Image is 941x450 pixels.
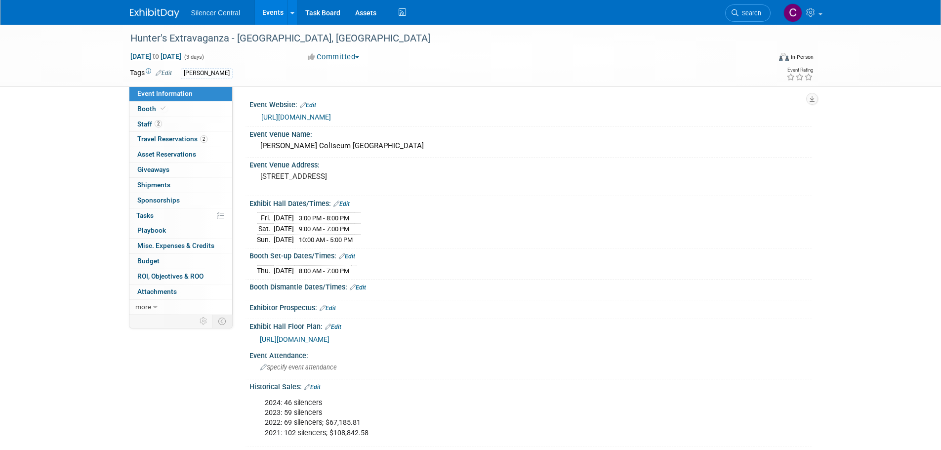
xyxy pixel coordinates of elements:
[249,127,812,139] div: Event Venue Name:
[339,253,355,260] a: Edit
[129,147,232,162] a: Asset Reservations
[137,165,169,173] span: Giveaways
[249,97,812,110] div: Event Website:
[257,265,274,276] td: Thu.
[137,287,177,295] span: Attachments
[129,208,232,223] a: Tasks
[779,53,789,61] img: Format-Inperson.png
[137,257,160,265] span: Budget
[304,52,363,62] button: Committed
[249,300,812,313] div: Exhibitor Prospectus:
[212,315,232,327] td: Toggle Event Tabs
[249,348,812,361] div: Event Attendance:
[130,52,182,61] span: [DATE] [DATE]
[137,89,193,97] span: Event Information
[200,135,207,143] span: 2
[195,315,212,327] td: Personalize Event Tab Strip
[181,68,233,79] div: [PERSON_NAME]
[260,335,329,343] a: [URL][DOMAIN_NAME]
[274,234,294,245] td: [DATE]
[257,138,804,154] div: [PERSON_NAME] Coliseum [GEOGRAPHIC_DATA]
[257,234,274,245] td: Sun.
[191,9,241,17] span: Silencer Central
[260,364,337,371] span: Specify event attendance
[249,319,812,332] div: Exhibit Hall Floor Plan:
[135,303,151,311] span: more
[130,68,172,79] td: Tags
[129,239,232,253] a: Misc. Expenses & Credits
[129,132,232,147] a: Travel Reservations2
[129,86,232,101] a: Event Information
[249,280,812,292] div: Booth Dismantle Dates/Times:
[137,272,204,280] span: ROI, Objectives & ROO
[129,285,232,299] a: Attachments
[130,8,179,18] img: ExhibitDay
[786,68,813,73] div: Event Rating
[257,213,274,224] td: Fri.
[137,226,166,234] span: Playbook
[249,196,812,209] div: Exhibit Hall Dates/Times:
[261,113,331,121] a: [URL][DOMAIN_NAME]
[137,135,207,143] span: Travel Reservations
[274,224,294,235] td: [DATE]
[129,193,232,208] a: Sponsorships
[320,305,336,312] a: Edit
[183,54,204,60] span: (3 days)
[137,181,170,189] span: Shipments
[260,172,473,181] pre: [STREET_ADDRESS]
[156,70,172,77] a: Edit
[274,213,294,224] td: [DATE]
[137,120,162,128] span: Staff
[129,269,232,284] a: ROI, Objectives & ROO
[738,9,761,17] span: Search
[300,102,316,109] a: Edit
[725,4,771,22] a: Search
[151,52,161,60] span: to
[129,178,232,193] a: Shipments
[790,53,814,61] div: In-Person
[304,384,321,391] a: Edit
[129,102,232,117] a: Booth
[333,201,350,207] a: Edit
[299,214,349,222] span: 3:00 PM - 8:00 PM
[258,393,703,443] div: 2024: 46 silencers 2023: 59 silencers 2022: 69 silencers; $67,185.81 2021: 102 silencers; $108,84...
[257,224,274,235] td: Sat.
[129,223,232,238] a: Playbook
[783,3,802,22] img: Cade Cox
[137,242,214,249] span: Misc. Expenses & Credits
[299,236,353,244] span: 10:00 AM - 5:00 PM
[129,117,232,132] a: Staff2
[712,51,814,66] div: Event Format
[325,324,341,330] a: Edit
[299,267,349,275] span: 8:00 AM - 7:00 PM
[155,120,162,127] span: 2
[129,163,232,177] a: Giveaways
[350,284,366,291] a: Edit
[249,158,812,170] div: Event Venue Address:
[137,105,167,113] span: Booth
[137,150,196,158] span: Asset Reservations
[249,248,812,261] div: Booth Set-up Dates/Times:
[299,225,349,233] span: 9:00 AM - 7:00 PM
[249,379,812,392] div: Historical Sales:
[129,300,232,315] a: more
[129,254,232,269] a: Budget
[161,106,165,111] i: Booth reservation complete
[137,196,180,204] span: Sponsorships
[136,211,154,219] span: Tasks
[127,30,756,47] div: Hunter's Extravaganza - [GEOGRAPHIC_DATA], [GEOGRAPHIC_DATA]
[274,265,294,276] td: [DATE]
